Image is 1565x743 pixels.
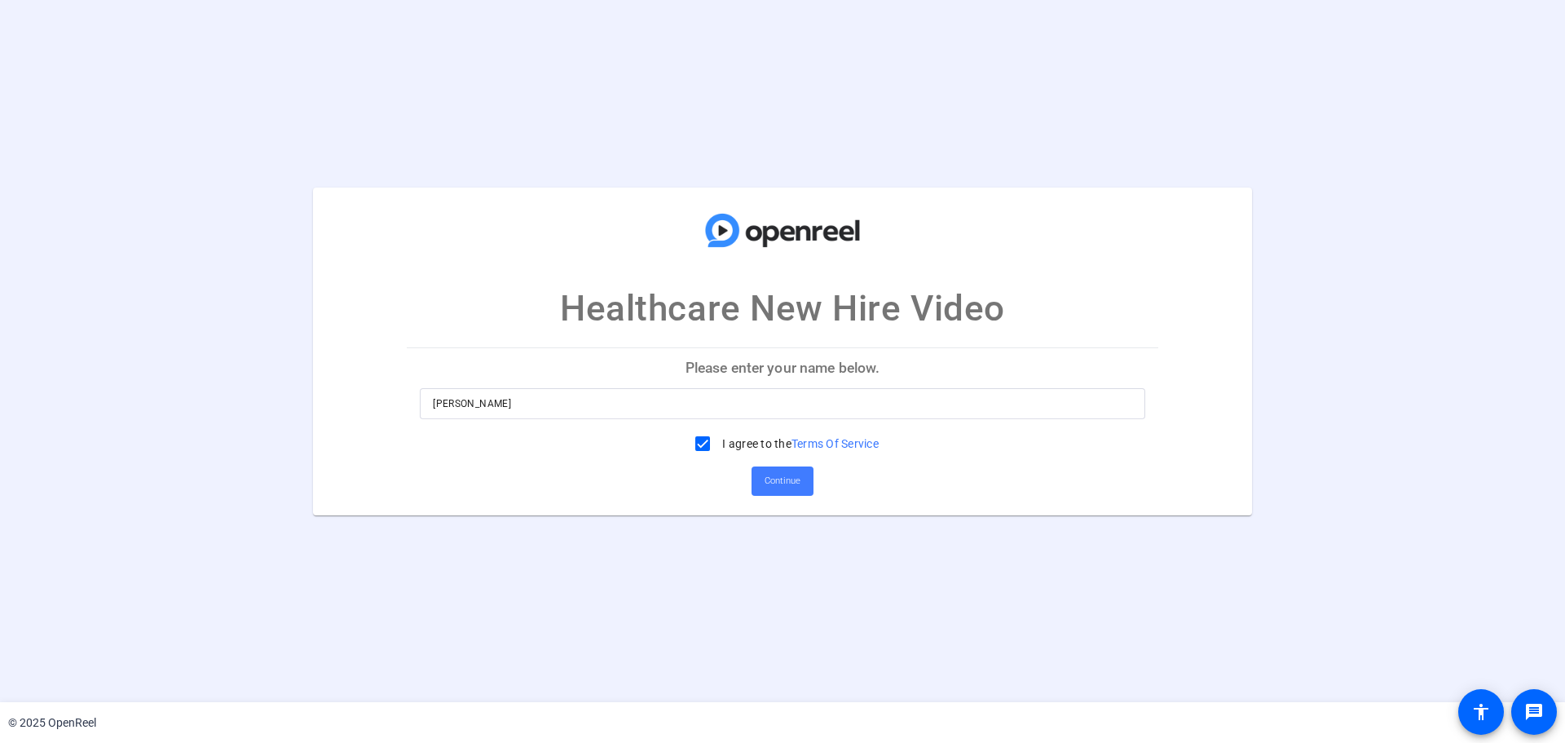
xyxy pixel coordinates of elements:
[791,437,879,450] a: Terms Of Service
[560,281,1005,335] p: Healthcare New Hire Video
[433,394,1132,414] input: Enter your name
[1471,702,1491,722] mat-icon: accessibility
[765,469,800,493] span: Continue
[8,714,96,732] div: © 2025 OpenReel
[752,467,813,496] button: Continue
[407,348,1158,387] p: Please enter your name below.
[1524,702,1544,722] mat-icon: message
[701,203,864,257] img: company-logo
[719,436,879,452] label: I agree to the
